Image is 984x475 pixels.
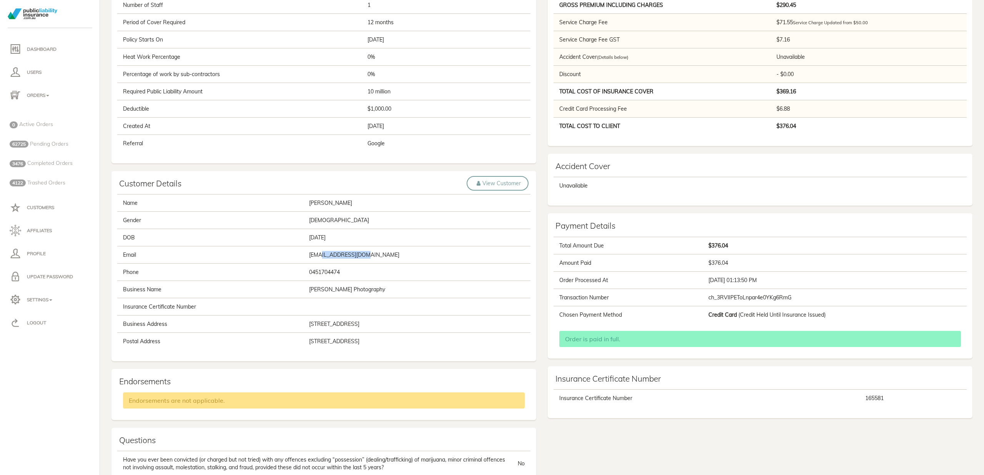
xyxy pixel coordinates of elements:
td: Transaction Number [553,289,704,306]
td: $1,000.00 [363,100,530,118]
td: Referral [117,135,363,152]
b: Total Cost to Client [559,123,620,130]
td: [DATE] [363,31,530,48]
td: ch_3RVlIPEToLnpar4e0YKg6RmG [704,289,967,306]
h4: Endorsements [119,377,529,386]
p: Profile [10,248,90,259]
td: Credit Card Processing Fee [553,100,772,118]
span: 4122 [10,179,26,186]
p: Endorsements are not applicable. [129,396,519,405]
p: Orders [10,90,90,101]
td: Business Name [117,281,304,298]
td: Email [117,246,304,264]
td: Percentage of work by sub-contractors [117,66,363,83]
a: View Customer [467,176,529,191]
h4: Questions [119,435,529,445]
td: DOB [117,229,304,246]
td: [STREET_ADDRESS] [304,333,530,350]
span: Completed Orders [27,159,73,166]
td: 0451704474 [304,264,530,281]
img: PLI_logotransparent.png [8,8,57,19]
td: Phone [117,264,304,281]
td: Business Address [117,316,304,333]
td: 165581 [861,390,967,407]
td: Name [117,194,304,212]
span: 0 [10,121,18,128]
span: Active Orders [19,121,53,128]
p: Order is paid in full. [565,335,955,343]
span: Pending Orders [30,140,68,147]
span: Trashed Orders [27,179,65,186]
td: Chosen Payment Method [553,306,704,323]
td: [DEMOGRAPHIC_DATA] [304,212,530,229]
h4: Insurance Certificate Number [555,374,965,384]
td: Accident Cover [553,48,772,66]
td: 0% [363,66,530,83]
span: 62725 [10,141,28,148]
h4: Customer Details [119,179,529,188]
span: 3476 [10,160,26,167]
td: Unavailable [772,48,967,66]
td: Insurance Certificate Number [553,390,861,407]
td: Unavailable [553,177,967,194]
td: Total Amount Due [553,237,704,254]
td: [PERSON_NAME] [304,194,530,212]
b: $290.45 [776,2,796,8]
td: $6.88 [772,100,967,118]
td: Created At [117,118,363,135]
td: $7.16 [772,31,967,48]
td: $71.55 [772,14,967,31]
p: Settings [10,294,90,306]
td: Gender [117,212,304,229]
td: 0% [363,48,530,66]
b: Credit Card [708,311,737,318]
p: Customers [10,202,90,213]
h4: Accident Cover [555,161,965,171]
td: 10 million [363,83,530,100]
b: $376.04 [776,123,796,130]
td: [PERSON_NAME] Photography [304,281,530,298]
p: Affiliates [10,225,90,236]
td: Amount Paid [553,254,704,271]
small: (Details below) [597,54,628,60]
span: Service Charge Updated from $50.00 [793,20,868,25]
td: - $0.00 [772,66,967,83]
b: $369.16 [776,88,796,95]
span: (Credit Held Until Insurance Issued) [738,311,826,318]
td: Google [363,135,530,152]
td: Postal Address [117,333,304,350]
td: Service Charge Fee [553,14,772,31]
td: [DATE] 01:13:50 PM [704,271,967,289]
p: Logout [10,317,90,329]
td: [STREET_ADDRESS] [304,316,530,333]
td: Period of Cover Required [117,14,363,31]
td: [DATE] [304,229,530,246]
td: Service Charge Fee GST [553,31,772,48]
td: [EMAIL_ADDRESS][DOMAIN_NAME] [304,246,530,264]
td: Discount [553,66,772,83]
td: Policy Starts On [117,31,363,48]
p: Update Password [10,271,90,282]
td: Order Processed At [553,271,704,289]
td: 12 months [363,14,530,31]
td: Deductible [117,100,363,118]
b: Total Cost of Insurance Cover [559,88,653,95]
td: $376.04 [704,254,967,271]
h4: Payment Details [555,221,965,231]
p: Dashboard [10,43,90,55]
td: Insurance Certificate Number [117,298,304,316]
b: Gross Premium Including Charges [559,2,663,8]
td: Heat Work Percentage [117,48,363,66]
td: [DATE] [363,118,530,135]
b: $376.04 [708,242,728,249]
td: Required Public Liability Amount [117,83,363,100]
p: Users [10,66,90,78]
